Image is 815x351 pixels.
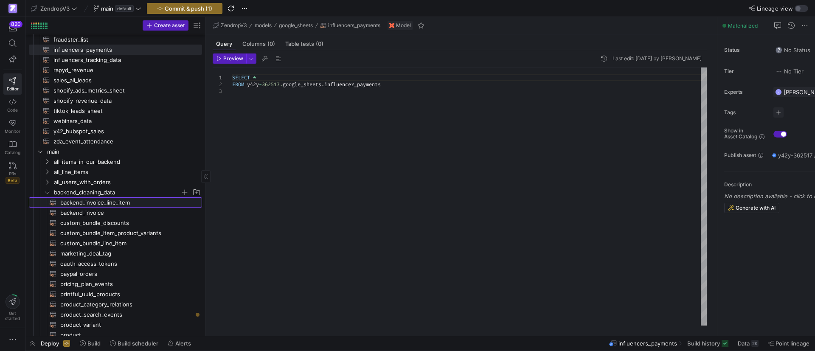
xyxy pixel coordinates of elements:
[29,167,202,177] div: Press SPACE to select this row.
[728,22,758,29] span: Materialized
[29,34,202,45] div: Press SPACE to select this row.
[29,45,202,55] a: influencers_payments​​​​​​​​​​
[9,171,16,176] span: PRs
[29,258,202,269] a: oauth_access_tokens​​​​​​​​​​
[101,5,113,12] span: main
[29,157,202,167] div: Press SPACE to select this row.
[213,53,246,64] button: Preview
[776,68,782,75] img: No tier
[751,340,759,347] div: 2K
[60,218,192,228] span: custom_bundle_discounts​​​​​​​​​​
[29,269,202,279] a: paypal_orders​​​​​​​​​​
[29,126,202,136] div: Press SPACE to select this row.
[60,330,192,340] span: product​​​​​​​​​​
[60,239,192,248] span: custom_bundle_line_item​​​​​​​​​​
[776,340,809,347] span: Point lineage
[29,136,202,146] div: Press SPACE to select this row.
[253,20,274,31] button: models
[255,22,272,28] span: models
[283,81,321,88] span: google_sheets
[29,116,202,126] a: webinars_data​​​​​​​​​​
[29,320,202,330] div: Press SPACE to select this row.
[279,22,313,28] span: google_sheets
[5,129,20,134] span: Monitor
[29,228,202,238] a: custom_bundle_item_product_variants​​​​​​​​​​
[54,167,201,177] span: all_line_items
[29,309,202,320] a: product_search_events​​​​​​​​​​
[29,289,202,299] a: printful_uuid_products​​​​​​​​​​
[267,41,275,47] span: (0)
[60,310,192,320] span: product_search_events​​​​​​​​​​
[29,238,202,248] a: custom_bundle_line_item​​​​​​​​​​
[6,177,20,184] span: Beta
[3,137,22,158] a: Catalog
[216,41,232,47] span: Query
[29,289,202,299] div: Press SPACE to select this row.
[29,106,202,116] div: Press SPACE to select this row.
[60,300,192,309] span: product_category_relations​​​​​​​​​​
[776,47,782,53] img: No status
[29,320,202,330] a: product_variant​​​​​​​​​​
[29,136,202,146] a: zda_event_attendance​​​​​​​​​​
[29,218,202,228] a: custom_bundle_discounts​​​​​​​​​​
[29,55,202,65] div: Press SPACE to select this row.
[29,75,202,85] a: sales_all_leads​​​​​​​​​​
[60,289,192,299] span: printful_uuid_products​​​​​​​​​​
[29,258,202,269] div: Press SPACE to select this row.
[242,41,275,47] span: Columns
[29,177,202,187] div: Press SPACE to select this row.
[3,95,22,116] a: Code
[29,218,202,228] div: Press SPACE to select this row.
[29,248,202,258] a: marketing_deal_tag​​​​​​​​​​
[262,81,283,88] span: 362517.
[29,116,202,126] div: Press SPACE to select this row.
[3,73,22,95] a: Editor
[29,248,202,258] div: Press SPACE to select this row.
[29,85,202,95] a: shopify_ads_metrics_sheet​​​​​​​​​​
[328,22,380,28] span: influencers_payments
[53,137,192,146] span: zda_event_attendance​​​​​​​​​​
[29,228,202,238] div: Press SPACE to select this row.
[29,106,202,116] a: tiktok_leads_sheet​​​​​​​​​​
[47,147,201,157] span: main
[29,95,202,106] div: Press SPACE to select this row.
[7,86,19,91] span: Editor
[60,320,192,330] span: product_variant​​​​​​​​​​
[54,177,201,187] span: all_users_with_orders
[91,3,143,14] button: maindefault
[724,203,779,213] button: Generate with AI
[613,56,702,62] div: Last edit: [DATE] by [PERSON_NAME]
[53,45,192,55] span: influencers_payments​​​​​​​​​​
[211,20,249,31] button: ZendropV3
[29,197,202,208] div: Press SPACE to select this row.
[29,3,79,14] button: ZendropV3
[87,340,101,347] span: Build
[223,56,243,62] span: Preview
[324,81,381,88] span: influencer_payments
[29,34,202,45] a: fraudster_list​​​​​​​​​​
[221,22,247,28] span: ZendropV3
[53,65,192,75] span: rapyd_revenue​​​​​​​​​​
[724,89,767,95] span: Experts
[115,5,134,12] span: default
[764,336,813,351] button: Point lineage
[5,150,20,155] span: Catalog
[724,128,757,140] span: Show in Asset Catalog
[3,291,22,324] button: Getstarted
[773,45,812,56] button: No statusNo Status
[3,158,22,187] a: PRsBeta
[60,198,192,208] span: backend_invoice_line_item​​​​​​​​​​
[29,197,202,208] a: backend_invoice_line_item​​​​​​​​​​
[321,81,324,88] span: .
[29,299,202,309] div: Press SPACE to select this row.
[29,238,202,248] div: Press SPACE to select this row.
[29,330,202,340] div: Press SPACE to select this row.
[154,22,185,28] span: Create asset
[316,41,323,47] span: (0)
[118,340,158,347] span: Build scheduler
[29,146,202,157] div: Press SPACE to select this row.
[213,88,222,95] div: 3
[29,279,202,289] div: Press SPACE to select this row.
[736,205,776,211] span: Generate with AI
[53,116,192,126] span: webinars_data​​​​​​​​​​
